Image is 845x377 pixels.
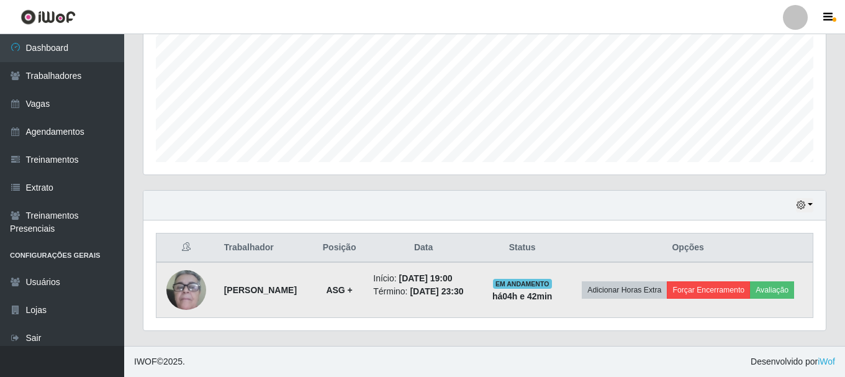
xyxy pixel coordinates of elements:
time: [DATE] 23:30 [410,286,463,296]
span: EM ANDAMENTO [493,279,552,289]
strong: [PERSON_NAME] [224,285,297,295]
strong: há 04 h e 42 min [492,291,553,301]
time: [DATE] 19:00 [399,273,453,283]
th: Data [366,234,481,263]
img: 1705182808004.jpeg [166,249,206,331]
button: Avaliação [750,281,794,299]
th: Posição [313,234,366,263]
th: Status [481,234,563,263]
img: CoreUI Logo [20,9,76,25]
span: IWOF [134,357,157,366]
strong: ASG + [326,285,352,295]
a: iWof [818,357,835,366]
button: Adicionar Horas Extra [582,281,667,299]
th: Opções [563,234,813,263]
span: © 2025 . [134,355,185,368]
span: Desenvolvido por [751,355,835,368]
li: Início: [373,272,474,285]
button: Forçar Encerramento [667,281,750,299]
li: Término: [373,285,474,298]
th: Trabalhador [217,234,313,263]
